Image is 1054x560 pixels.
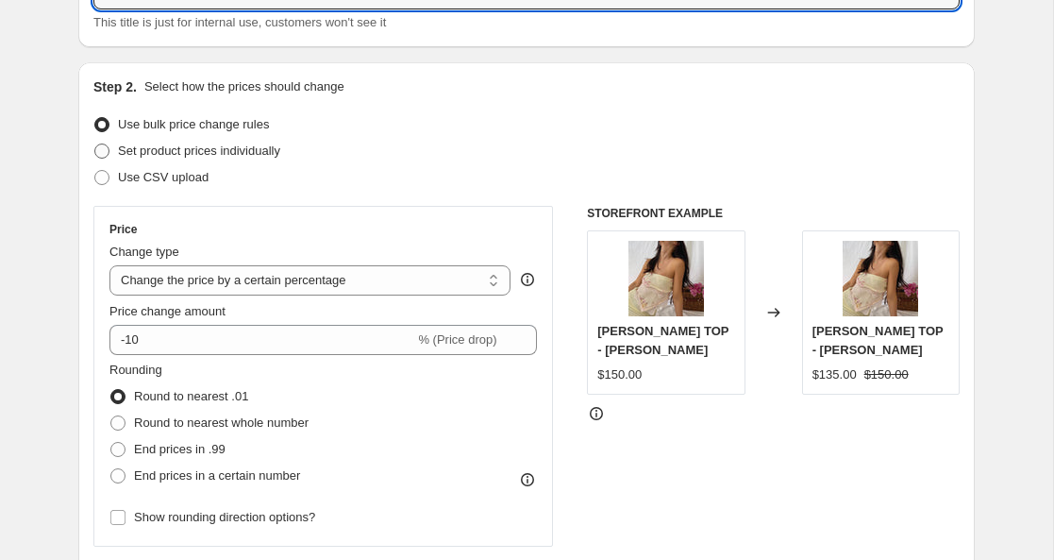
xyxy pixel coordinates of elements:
span: [PERSON_NAME] TOP - [PERSON_NAME] [597,324,728,357]
span: Show rounding direction options? [134,510,315,524]
span: Use CSV upload [118,170,209,184]
h3: Price [109,222,137,237]
span: [PERSON_NAME] TOP - [PERSON_NAME] [812,324,944,357]
span: Change type [109,245,179,259]
span: End prices in .99 [134,442,226,456]
h6: STOREFRONT EXAMPLE [587,206,960,221]
div: $135.00 [812,365,857,384]
div: help [518,270,537,289]
div: $150.00 [597,365,642,384]
img: valerie-top-rose-fleur-555489_80x.jpg [628,241,704,316]
span: Price change amount [109,304,226,318]
span: Use bulk price change rules [118,117,269,131]
input: -15 [109,325,414,355]
span: Rounding [109,363,162,377]
h2: Step 2. [93,77,137,96]
p: Select how the prices should change [144,77,344,96]
strike: $150.00 [864,365,909,384]
span: Set product prices individually [118,144,280,158]
span: % (Price drop) [418,332,496,347]
span: Round to nearest whole number [134,416,309,430]
span: This title is just for internal use, customers won't see it [93,15,386,29]
span: Round to nearest .01 [134,389,248,403]
span: End prices in a certain number [134,468,300,483]
img: valerie-top-rose-fleur-555489_80x.jpg [843,241,918,316]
